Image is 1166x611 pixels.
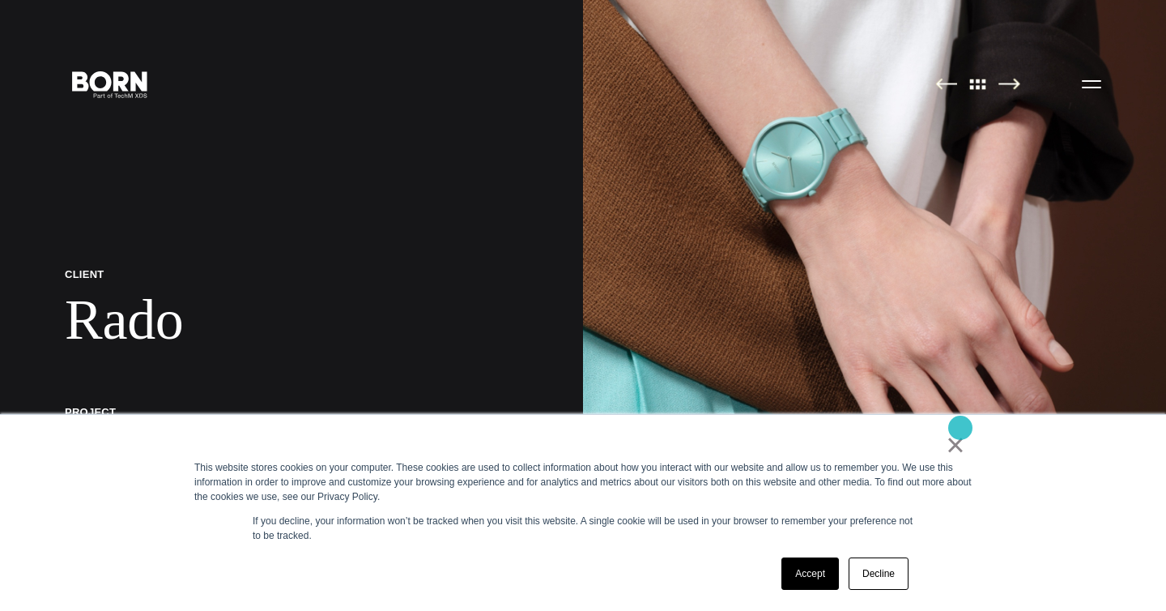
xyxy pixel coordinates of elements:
h1: Rado [65,287,518,353]
div: This website stores cookies on your computer. These cookies are used to collect information about... [194,460,972,504]
img: Next Page [998,78,1020,90]
p: Client [65,267,518,281]
a: Decline [849,558,909,590]
img: All Pages [961,78,995,90]
p: If you decline, your information won’t be tracked when you visit this website. A single cookie wi... [253,514,913,543]
a: Accept [781,558,839,590]
h5: Project [65,405,518,419]
a: × [946,438,965,452]
img: Previous Page [935,78,957,90]
button: Open [1072,66,1111,100]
